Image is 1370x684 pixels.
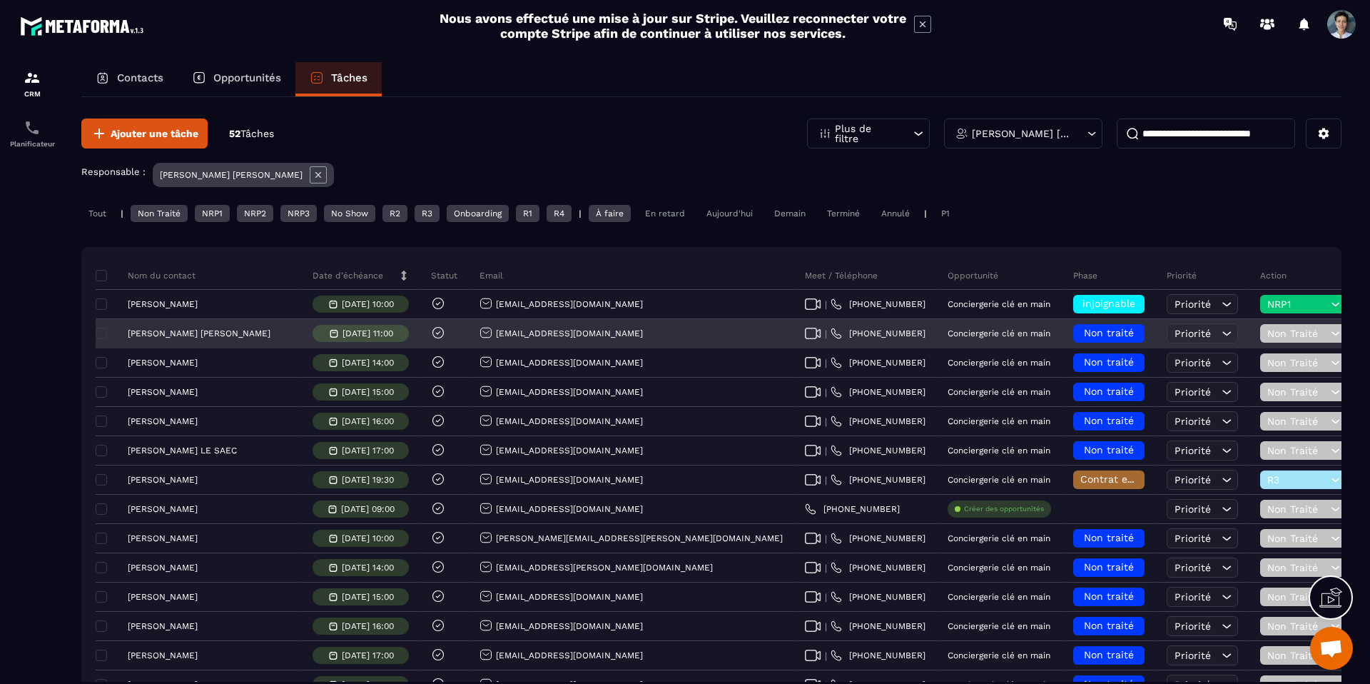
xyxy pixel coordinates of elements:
[934,205,957,222] div: P1
[1174,445,1211,456] span: Priorité
[280,205,317,222] div: NRP3
[831,357,925,368] a: [PHONE_NUMBER]
[81,166,146,177] p: Responsable :
[831,386,925,398] a: [PHONE_NUMBER]
[1267,562,1327,573] span: Non Traité
[1073,270,1097,281] p: Phase
[128,650,198,660] p: [PERSON_NAME]
[117,71,163,84] p: Contacts
[342,592,394,602] p: [DATE] 15:00
[128,446,237,456] p: [PERSON_NAME] LE SAEC
[825,328,827,339] span: |
[1167,270,1197,281] p: Priorité
[1084,590,1134,602] span: Non traité
[99,270,196,281] p: Nom du contact
[131,205,188,222] div: Non Traité
[948,416,1050,426] p: Conciergerie clé en main
[825,650,827,661] span: |
[1267,416,1327,427] span: Non Traité
[1174,591,1211,603] span: Priorité
[1174,562,1211,573] span: Priorité
[1174,357,1211,368] span: Priorité
[1267,591,1327,603] span: Non Traité
[342,563,394,573] p: [DATE] 14:00
[825,475,827,486] span: |
[128,504,198,514] p: [PERSON_NAME]
[948,475,1050,485] p: Conciergerie clé en main
[128,328,270,338] p: [PERSON_NAME] [PERSON_NAME]
[831,416,925,427] a: [PHONE_NUMBER]
[948,328,1050,338] p: Conciergerie clé en main
[831,328,925,339] a: [PHONE_NUMBER]
[1267,386,1327,398] span: Non Traité
[1080,473,1155,485] span: Contrat envoyé
[831,650,925,661] a: [PHONE_NUMBER]
[964,504,1044,514] p: Créer des opportunités
[1267,620,1327,632] span: Non Traité
[295,62,382,96] a: Tâches
[128,416,198,426] p: [PERSON_NAME]
[1174,620,1211,632] span: Priorité
[1267,650,1327,661] span: Non Traité
[831,533,925,544] a: [PHONE_NUMBER]
[948,358,1050,368] p: Conciergerie clé en main
[825,416,827,427] span: |
[1267,357,1327,368] span: Non Traité
[81,62,178,96] a: Contacts
[948,592,1050,602] p: Conciergerie clé en main
[1174,650,1211,661] span: Priorité
[128,563,198,573] p: [PERSON_NAME]
[342,328,393,338] p: [DATE] 11:00
[547,205,572,222] div: R4
[1084,561,1134,573] span: Non traité
[831,474,925,486] a: [PHONE_NUMBER]
[948,387,1050,397] p: Conciergerie clé en main
[831,562,925,573] a: [PHONE_NUMBER]
[948,533,1050,543] p: Conciergerie clé en main
[1082,298,1135,309] span: injoignable
[820,205,867,222] div: Terminé
[24,119,41,136] img: scheduler
[835,124,898,144] p: Plus de filtre
[831,445,925,456] a: [PHONE_NUMBER]
[831,620,925,632] a: [PHONE_NUMBER]
[4,90,61,98] p: CRM
[479,270,503,281] p: Email
[431,270,457,281] p: Statut
[342,387,394,397] p: [DATE] 15:00
[213,71,281,84] p: Opportunités
[81,205,113,222] div: Tout
[1174,298,1211,310] span: Priorité
[805,503,900,515] a: [PHONE_NUMBER]
[1174,328,1211,339] span: Priorité
[121,208,123,218] p: |
[237,205,273,222] div: NRP2
[1267,503,1327,515] span: Non Traité
[128,387,198,397] p: [PERSON_NAME]
[1084,356,1134,368] span: Non traité
[948,621,1050,631] p: Conciergerie clé en main
[1084,649,1134,660] span: Non traité
[195,205,230,222] div: NRP1
[825,358,827,368] span: |
[805,270,878,281] p: Meet / Téléphone
[825,621,827,632] span: |
[331,71,367,84] p: Tâches
[831,298,925,310] a: [PHONE_NUMBER]
[1174,416,1211,427] span: Priorité
[1260,270,1287,281] p: Action
[128,621,198,631] p: [PERSON_NAME]
[1267,328,1327,339] span: Non Traité
[1084,620,1134,631] span: Non traité
[825,299,827,310] span: |
[924,208,927,218] p: |
[342,358,394,368] p: [DATE] 14:00
[341,504,395,514] p: [DATE] 09:00
[81,119,208,149] button: Ajouter une tâche
[240,128,274,139] span: Tâches
[767,205,813,222] div: Demain
[342,446,394,456] p: [DATE] 17:00
[324,205,375,222] div: No Show
[1267,474,1327,486] span: R3
[415,205,440,222] div: R3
